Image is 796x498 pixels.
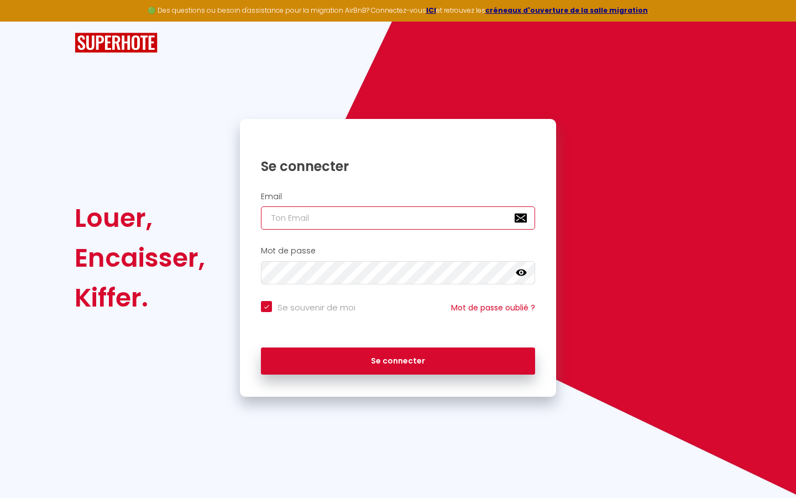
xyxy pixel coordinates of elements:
[75,33,158,53] img: SuperHote logo
[426,6,436,15] a: ICI
[9,4,42,38] button: Ouvrir le widget de chat LiveChat
[75,278,205,318] div: Kiffer.
[261,246,535,256] h2: Mot de passe
[485,6,648,15] a: créneaux d'ouverture de la salle migration
[261,158,535,175] h1: Se connecter
[75,238,205,278] div: Encaisser,
[451,302,535,313] a: Mot de passe oublié ?
[261,347,535,375] button: Se connecter
[261,192,535,201] h2: Email
[261,206,535,230] input: Ton Email
[75,198,205,238] div: Louer,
